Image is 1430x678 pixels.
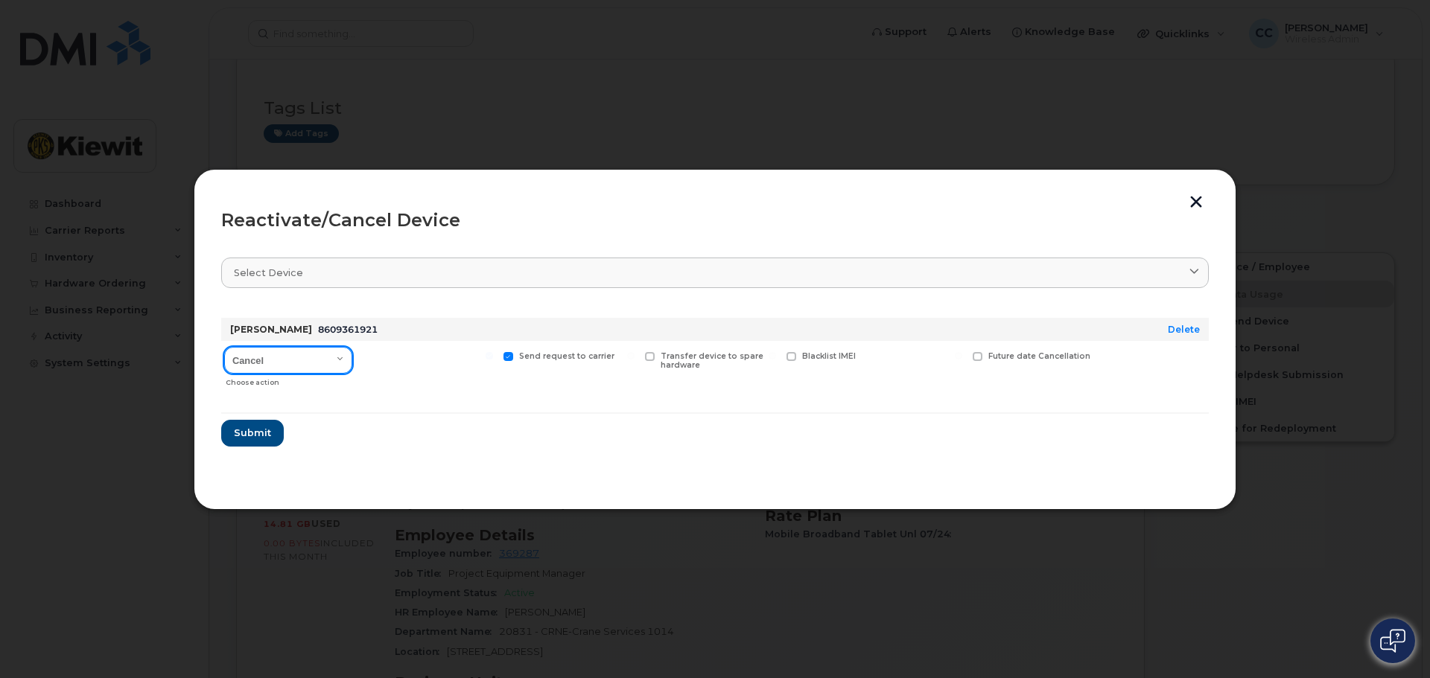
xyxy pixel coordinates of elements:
input: Blacklist IMEI [769,352,776,359]
span: Submit [234,426,271,440]
span: 8609361921 [318,324,378,335]
input: Future date Cancellation [955,352,962,359]
strong: [PERSON_NAME] [230,324,312,335]
span: Send request to carrier [519,351,614,361]
span: Future date Cancellation [988,351,1090,361]
span: Transfer device to spare hardware [661,351,763,371]
button: Submit [221,420,284,447]
img: Open chat [1380,629,1405,653]
a: Select device [221,258,1209,288]
div: Choose action [226,371,352,388]
input: Transfer device to spare hardware [627,352,635,359]
div: Reactivate/Cancel Device [221,211,1209,229]
input: Send request to carrier [486,352,493,359]
span: Blacklist IMEI [802,351,856,361]
span: Select device [234,266,303,280]
a: Delete [1168,324,1200,335]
